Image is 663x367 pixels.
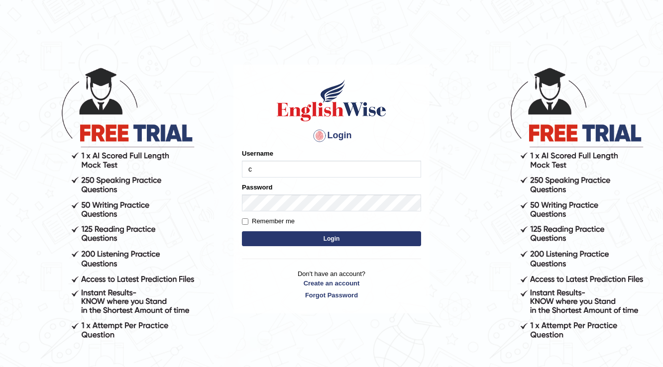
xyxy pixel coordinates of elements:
button: Login [242,231,421,246]
p: Don't have an account? [242,269,421,300]
label: Username [242,149,273,158]
label: Password [242,183,272,192]
img: Logo of English Wise sign in for intelligent practice with AI [275,78,388,123]
h4: Login [242,128,421,144]
a: Forgot Password [242,290,421,300]
input: Remember me [242,218,248,225]
label: Remember me [242,216,295,226]
a: Create an account [242,278,421,288]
